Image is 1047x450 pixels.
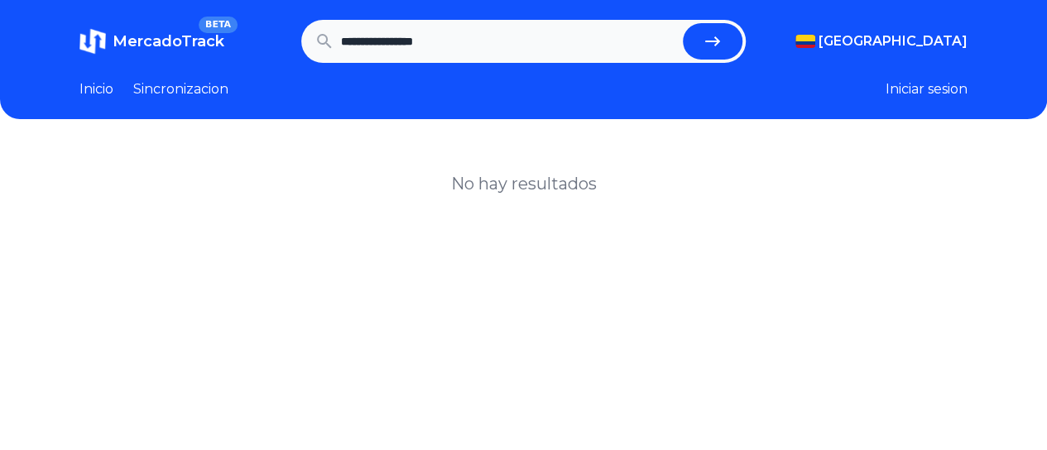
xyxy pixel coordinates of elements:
span: [GEOGRAPHIC_DATA] [819,31,968,51]
button: [GEOGRAPHIC_DATA] [795,31,968,51]
img: MercadoTrack [79,28,106,55]
span: BETA [199,17,238,33]
h1: No hay resultados [451,172,597,195]
a: MercadoTrackBETA [79,28,224,55]
a: Inicio [79,79,113,99]
a: Sincronizacion [133,79,228,99]
span: MercadoTrack [113,32,224,50]
button: Iniciar sesion [886,79,968,99]
img: Colombia [795,35,815,48]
